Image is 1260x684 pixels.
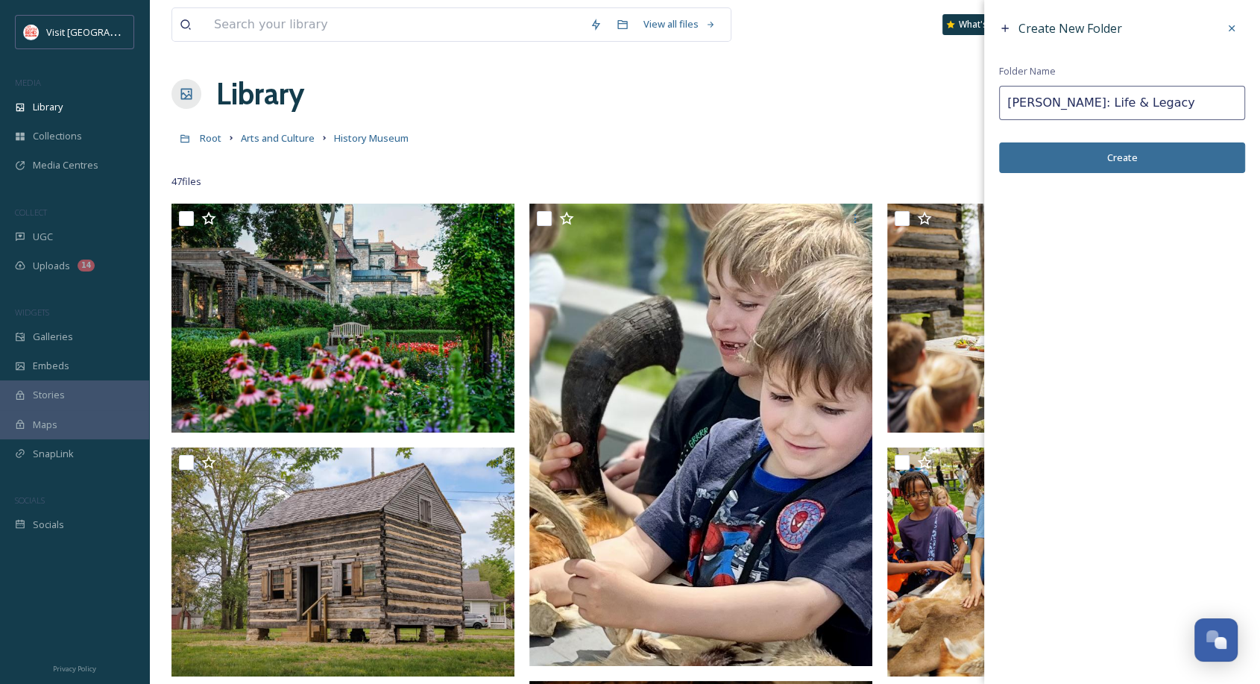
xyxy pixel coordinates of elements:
span: MEDIA [15,77,41,88]
a: Arts and Culture [241,129,315,147]
span: SnapLink [33,447,74,461]
input: Name [999,86,1245,120]
a: History Museum [334,129,409,147]
input: Search your library [207,8,582,41]
span: WIDGETS [15,307,49,318]
span: Privacy Policy [53,664,96,674]
img: Pioneer Days and Navarre Cabin 046 1.jpg [887,448,1230,677]
span: Galleries [33,330,73,344]
button: Open Chat [1194,618,1238,662]
img: Navarre Homestead 4 (2025) 1.jpg [887,204,1230,433]
span: Folder Name [999,64,1056,78]
img: vsbm-stackedMISH_CMYKlogo2017.jpg [24,25,39,40]
a: What's New [942,14,1017,35]
img: Navarre Homestead 5 (2025) 1.jpg [171,448,514,677]
span: Media Centres [33,158,98,172]
a: Root [200,129,221,147]
a: Library [216,72,304,116]
span: SOCIALS [15,495,45,506]
span: Uploads [33,259,70,273]
span: Collections [33,129,82,143]
span: Library [33,100,63,114]
a: View all files [636,10,723,39]
span: Root [200,131,221,145]
span: 47 file s [171,175,201,189]
span: Visit [GEOGRAPHIC_DATA] [46,25,162,39]
span: COLLECT [15,207,47,218]
span: Create New Folder [1018,20,1122,37]
span: Arts and Culture [241,131,315,145]
div: 14 [78,260,95,272]
button: Create [999,142,1245,173]
img: Historic Oliver Garden.jpg [171,204,514,433]
img: Navarre Homestead 6 (2025) 1.jpeg [529,204,872,666]
span: UGC [33,230,53,244]
a: Privacy Policy [53,659,96,677]
span: Embeds [33,359,69,373]
span: Stories [33,388,65,402]
span: History Museum [334,131,409,145]
span: Socials [33,518,64,532]
span: Maps [33,418,57,432]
